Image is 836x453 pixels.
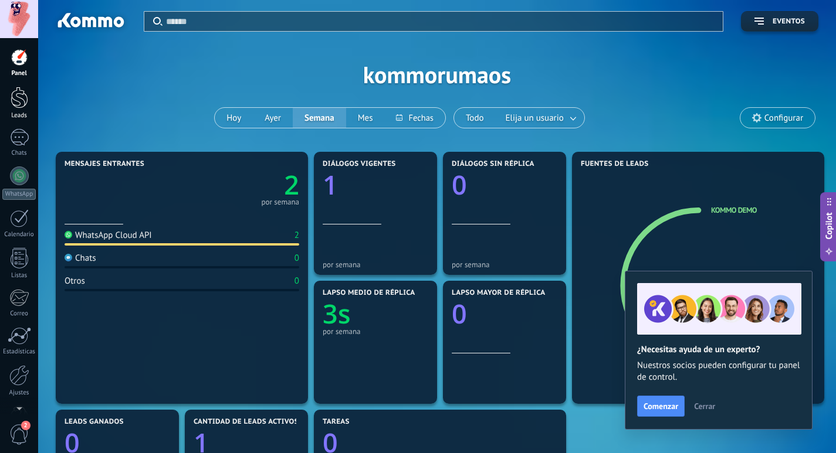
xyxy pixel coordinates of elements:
[2,70,36,77] div: Panel
[2,231,36,239] div: Calendario
[65,160,144,168] span: Mensajes entrantes
[773,18,805,26] span: Eventos
[182,167,299,203] a: 2
[452,260,557,269] div: por semana
[741,11,818,32] button: Eventos
[284,167,299,203] text: 2
[711,205,757,215] a: Kommo Demo
[689,397,720,415] button: Cerrar
[295,253,299,264] div: 0
[452,160,534,168] span: Diálogos sin réplica
[2,389,36,397] div: Ajustes
[2,112,36,120] div: Leads
[764,113,803,123] span: Configurar
[346,108,385,128] button: Mes
[293,108,346,128] button: Semana
[65,254,72,261] img: Chats
[2,149,36,157] div: Chats
[2,272,36,280] div: Listas
[261,199,299,205] div: por semana
[323,160,396,168] span: Diálogos vigentes
[454,108,496,128] button: Todo
[65,418,124,426] span: Leads ganados
[215,108,253,128] button: Hoy
[295,275,299,287] div: 0
[637,360,800,383] span: Nuestros socios pueden configurar tu panel de control.
[2,348,36,356] div: Estadísticas
[323,167,338,203] text: 1
[694,402,715,410] span: Cerrar
[581,160,649,168] span: Fuentes de leads
[2,189,36,200] div: WhatsApp
[496,108,584,128] button: Elija un usuario
[452,289,545,297] span: Lapso mayor de réplica
[637,344,800,355] h2: ¿Necesitas ayuda de un experto?
[65,253,96,264] div: Chats
[637,396,685,417] button: Comenzar
[452,296,467,332] text: 0
[644,402,678,410] span: Comenzar
[384,108,445,128] button: Fechas
[194,418,299,426] span: Cantidad de leads activos
[253,108,293,128] button: Ayer
[65,230,152,241] div: WhatsApp Cloud API
[323,289,415,297] span: Lapso medio de réplica
[295,230,299,241] div: 2
[503,110,566,126] span: Elija un usuario
[823,212,835,239] span: Copilot
[323,418,350,426] span: Tareas
[2,310,36,318] div: Correo
[65,231,72,239] img: WhatsApp Cloud API
[323,327,428,336] div: por semana
[323,296,351,332] text: 3s
[21,421,31,430] span: 2
[452,167,467,203] text: 0
[323,260,428,269] div: por semana
[65,275,85,287] div: Otros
